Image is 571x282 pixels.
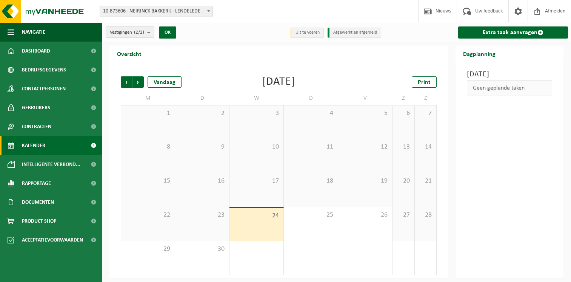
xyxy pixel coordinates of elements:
[233,177,280,185] span: 17
[288,211,334,219] span: 25
[419,109,433,118] span: 7
[418,79,431,85] span: Print
[233,109,280,118] span: 3
[342,143,388,151] span: 12
[288,177,334,185] span: 18
[125,211,171,219] span: 22
[106,26,154,38] button: Vestigingen(2/2)
[125,245,171,253] span: 29
[22,231,83,249] span: Acceptatievoorwaarden
[159,26,176,39] button: OK
[415,91,437,105] td: Z
[396,177,411,185] span: 20
[467,80,552,96] div: Geen geplande taken
[110,27,144,38] span: Vestigingen
[125,177,171,185] span: 15
[22,155,80,174] span: Intelligente verbond...
[396,143,411,151] span: 13
[229,91,284,105] td: W
[179,177,225,185] span: 16
[419,143,433,151] span: 14
[125,109,171,118] span: 1
[342,211,388,219] span: 26
[148,76,182,88] div: Vandaag
[100,6,212,17] span: 10-873606 - NEIRINCK BAKKERIJ - LENDELEDE
[121,91,175,105] td: M
[175,91,229,105] td: D
[134,30,144,35] count: (2/2)
[456,46,503,61] h2: Dagplanning
[458,26,568,39] a: Extra taak aanvragen
[22,193,54,212] span: Documenten
[288,143,334,151] span: 11
[179,245,225,253] span: 30
[22,136,45,155] span: Kalender
[22,79,66,98] span: Contactpersonen
[22,98,50,117] span: Gebruikers
[22,212,56,231] span: Product Shop
[22,174,51,193] span: Rapportage
[288,109,334,118] span: 4
[284,91,338,105] td: D
[328,28,381,38] li: Afgewerkt en afgemeld
[22,42,50,60] span: Dashboard
[338,91,392,105] td: V
[233,212,280,220] span: 24
[179,211,225,219] span: 23
[179,109,225,118] span: 2
[179,143,225,151] span: 9
[419,177,433,185] span: 21
[396,109,411,118] span: 6
[109,46,149,61] h2: Overzicht
[396,211,411,219] span: 27
[22,23,45,42] span: Navigatie
[22,60,66,79] span: Bedrijfsgegevens
[22,117,51,136] span: Contracten
[233,143,280,151] span: 10
[342,177,388,185] span: 19
[419,211,433,219] span: 28
[467,69,552,80] h3: [DATE]
[290,28,324,38] li: Uit te voeren
[262,76,295,88] div: [DATE]
[412,76,437,88] a: Print
[125,143,171,151] span: 8
[342,109,388,118] span: 5
[392,91,415,105] td: Z
[132,76,144,88] span: Volgende
[121,76,132,88] span: Vorige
